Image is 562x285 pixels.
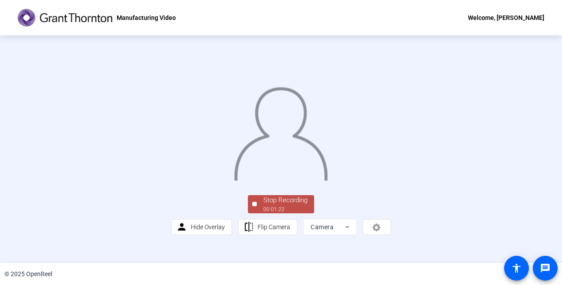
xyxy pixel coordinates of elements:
[4,270,52,279] div: © 2025 OpenReel
[263,195,308,205] div: Stop Recording
[258,223,290,231] span: Flip Camera
[176,222,187,233] mat-icon: person
[117,12,176,23] p: Manufacturing Video
[540,263,551,273] mat-icon: message
[468,12,544,23] div: Welcome, [PERSON_NAME]
[248,195,314,213] button: Stop Recording00:01:22
[18,9,112,27] img: OpenReel logo
[191,223,225,231] span: Hide Overlay
[238,219,298,235] button: Flip Camera
[233,81,328,181] img: overlay
[263,205,308,213] div: 00:01:22
[511,263,522,273] mat-icon: accessibility
[171,219,232,235] button: Hide Overlay
[243,222,254,233] mat-icon: flip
